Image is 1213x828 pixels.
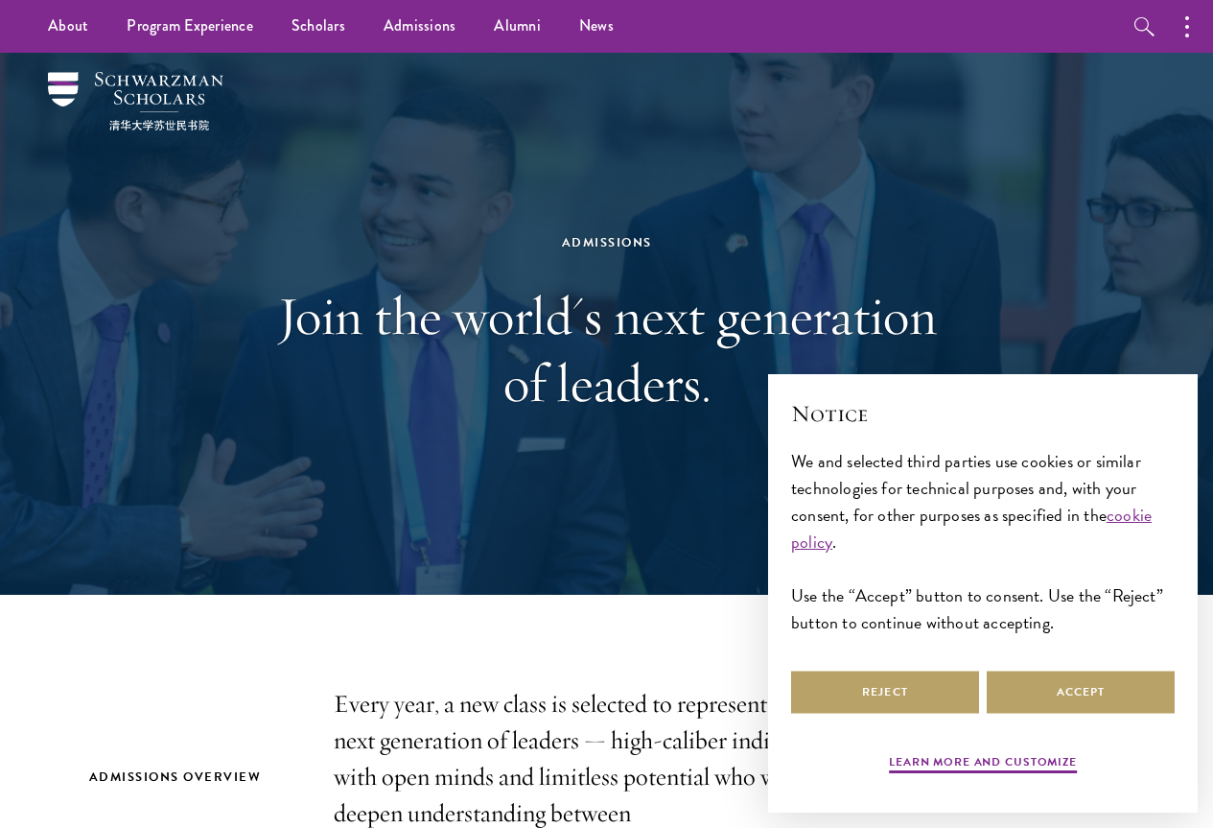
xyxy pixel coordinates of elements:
div: We and selected third parties use cookies or similar technologies for technical purposes and, wit... [791,448,1175,637]
button: Accept [987,671,1175,714]
h1: Join the world's next generation of leaders. [276,282,938,416]
a: cookie policy [791,502,1152,555]
h2: Notice [791,397,1175,430]
h2: Admissions Overview [89,767,295,788]
button: Reject [791,671,979,714]
img: Schwarzman Scholars [48,72,223,130]
button: Learn more and customize [889,753,1077,776]
div: Admissions [276,232,938,253]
